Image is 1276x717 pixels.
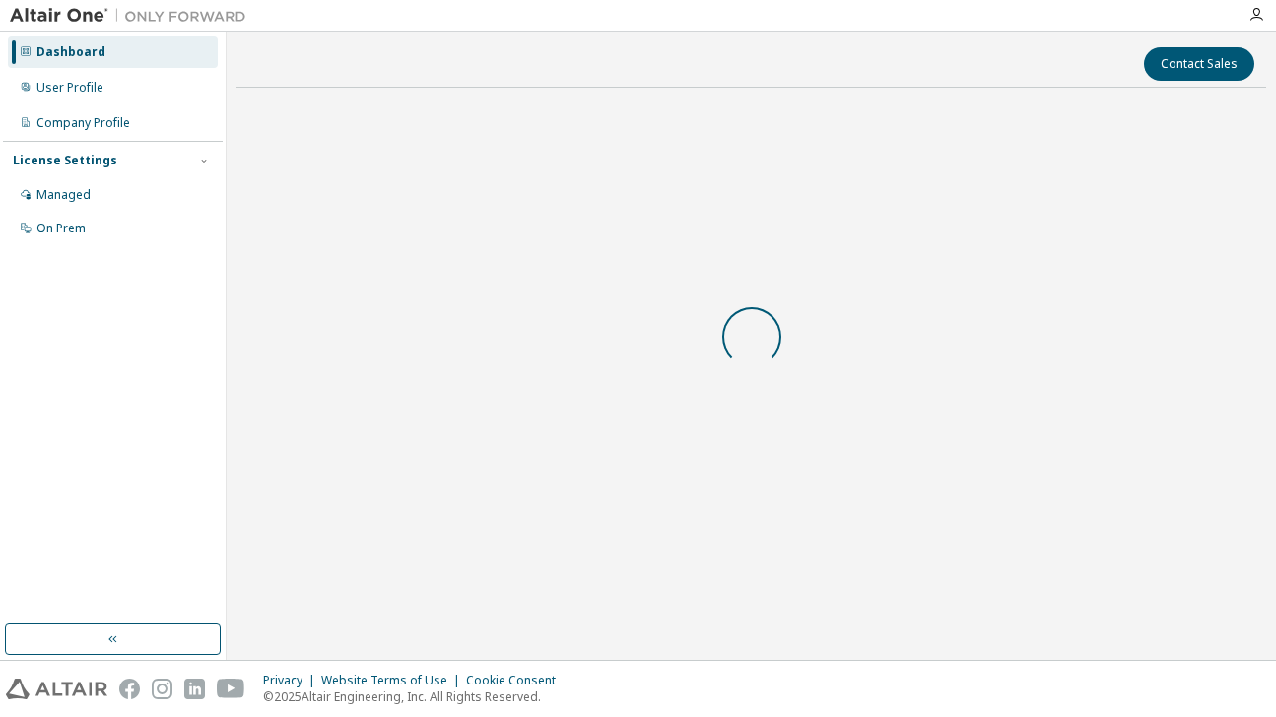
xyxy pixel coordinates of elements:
p: © 2025 Altair Engineering, Inc. All Rights Reserved. [263,688,568,705]
div: User Profile [36,80,103,96]
img: linkedin.svg [184,679,205,699]
div: Company Profile [36,115,130,131]
div: License Settings [13,153,117,168]
div: On Prem [36,221,86,236]
img: facebook.svg [119,679,140,699]
img: instagram.svg [152,679,172,699]
button: Contact Sales [1144,47,1254,81]
div: Managed [36,187,91,203]
div: Website Terms of Use [321,673,466,688]
div: Privacy [263,673,321,688]
img: Altair One [10,6,256,26]
img: youtube.svg [217,679,245,699]
img: altair_logo.svg [6,679,107,699]
div: Cookie Consent [466,673,568,688]
div: Dashboard [36,44,105,60]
